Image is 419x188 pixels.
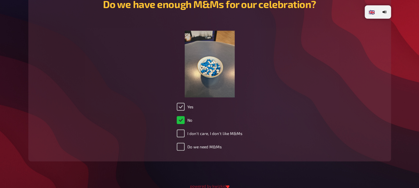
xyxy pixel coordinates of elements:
label: Yes [177,103,193,111]
label: I don't care, I don't like M&Ms [177,129,242,137]
li: 🇬🇧 [366,7,378,17]
label: No [177,116,192,124]
img: image [185,31,235,97]
label: Do we need M&Ms [177,143,222,151]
